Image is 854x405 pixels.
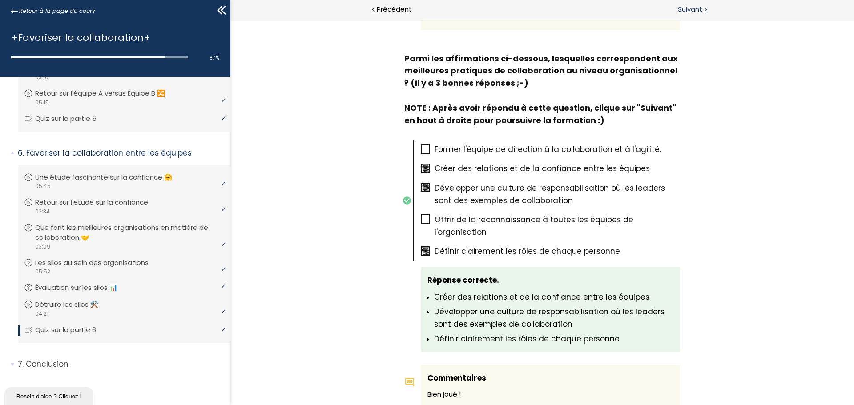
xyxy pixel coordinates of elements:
[174,33,450,107] span: Parmi les affirmations ci-dessous, lesquelles correspondent aux meilleures pratiques de collabora...
[35,325,109,335] p: Quiz sur la partie 6
[35,310,48,318] span: 04:21
[204,144,419,154] span: Créer des relations et de la confiance entre les équipes
[204,272,419,283] span: Créer des relations et de la confiance entre les équipes
[197,370,230,379] span: Bien joué !
[11,30,215,45] h1: +Favoriser la collaboration+
[204,226,390,237] span: Définir clairement les rôles de chaque personne
[204,195,403,218] span: Offrir de la reconnaissance à toutes les équipes de l'organisation
[678,4,702,15] span: Suivant
[204,314,389,325] span: Définir clairement les rôles de chaque personne
[18,359,24,370] span: 7.
[11,6,95,16] a: Retour à la page du cours
[35,197,161,207] p: Retour sur l'étude sur la confiance
[35,99,49,107] span: 05:15
[204,287,434,310] span: Développer une culture de responsabilisation où les leaders sont des exemples de collaboration
[35,300,112,309] p: Détruire les silos ⚒️
[35,223,222,242] p: Que font les meilleures organisations en matière de collaboration 🤝
[18,148,224,159] p: Favoriser la collaboration entre les équipes
[35,283,131,293] p: Évaluation sur les silos 📊
[35,114,110,124] p: Quiz sur la partie 5
[35,258,162,268] p: Les silos au sein des organisations
[197,255,269,266] span: Réponse correcte.
[35,208,50,216] span: 03:34
[35,73,48,81] span: 03:10
[4,385,95,405] iframe: chat widget
[35,182,51,190] span: 05:45
[19,6,95,16] span: Retour à la page du cours
[204,124,431,135] span: Former l'équipe de direction à la collaboration et à l'agilité.
[209,55,219,61] span: 87 %
[35,243,50,251] span: 03:09
[35,172,186,182] p: Une étude fascinante sur la confiance 🤗
[204,163,435,186] span: Développer une culture de responsabilisation où les leaders sont des exemples de collaboration
[18,359,224,370] p: Conclusion
[35,88,179,98] p: Retour sur l'équipe A versus Équipe B 🔀
[18,148,24,159] span: 6.
[197,353,256,364] span: Commentaires
[35,268,50,276] span: 05:52
[377,4,412,15] span: Précédent
[174,82,450,107] div: NOTE : Après avoir répondu à cette question, clique sur "Suivant" en haut à droite pour poursuivr...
